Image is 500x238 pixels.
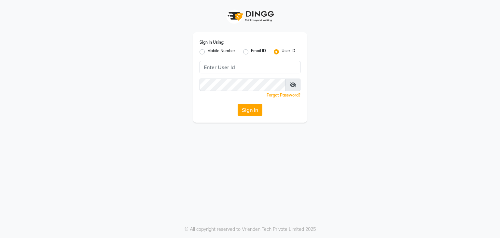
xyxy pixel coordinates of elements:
[282,48,295,56] label: User ID
[200,79,286,91] input: Username
[267,93,300,97] a: Forgot Password?
[200,61,300,73] input: Username
[251,48,266,56] label: Email ID
[200,39,224,45] label: Sign In Using:
[224,7,276,26] img: logo1.svg
[207,48,235,56] label: Mobile Number
[238,104,262,116] button: Sign In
